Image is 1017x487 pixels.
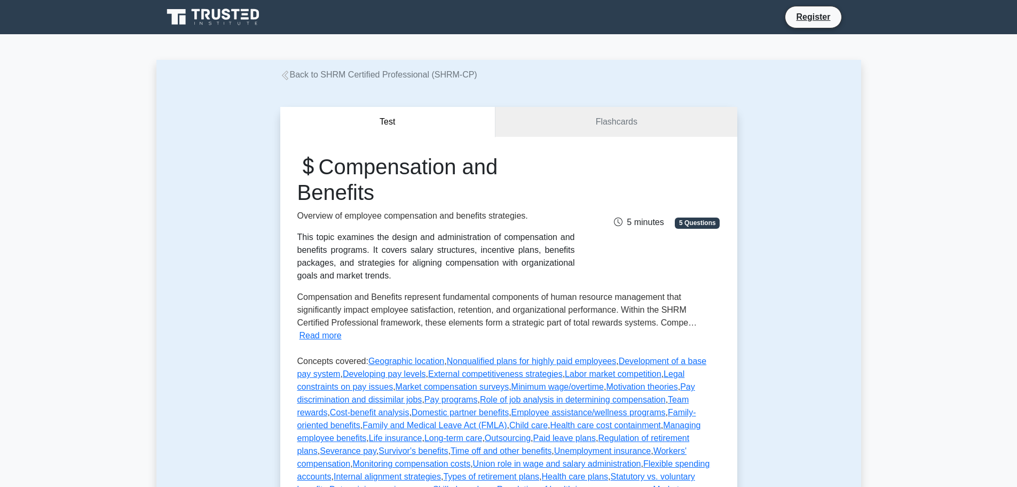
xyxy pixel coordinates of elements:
span: 5 Questions [675,218,720,228]
a: Paid leave plans [533,434,596,443]
button: Read more [299,329,342,342]
a: Motivation theories [606,382,677,391]
a: Severance pay [320,446,376,455]
a: Register [790,10,837,24]
h1: Compensation and Benefits [297,154,575,205]
a: Developing pay levels [343,369,426,378]
a: Domestic partner benefits [412,408,509,417]
span: 5 minutes [614,218,664,227]
a: External competitiveness strategies [428,369,563,378]
a: Internal alignment strategies [334,472,441,481]
a: Pay programs [424,395,478,404]
a: Union role in wage and salary administration [473,459,641,468]
span: Compensation and Benefits represent fundamental components of human resource management that sign... [297,292,697,327]
a: Labor market competition [565,369,661,378]
a: Health care cost containment [550,421,661,430]
a: Child care [509,421,548,430]
a: Life insurance [369,434,422,443]
div: This topic examines the design and administration of compensation and benefits programs. It cover... [297,231,575,282]
a: Nonqualified plans for highly paid employees [447,357,617,366]
a: Flashcards [495,107,737,137]
a: Market compensation surveys [396,382,509,391]
button: Test [280,107,496,137]
a: Role of job analysis in determining compensation [480,395,666,404]
a: Health care plans [542,472,609,481]
a: Cost-benefit analysis [330,408,409,417]
a: Long-term care [424,434,483,443]
a: Survivor's benefits [379,446,448,455]
a: Time off and other benefits [451,446,551,455]
a: Monitoring compensation costs [353,459,471,468]
a: Minimum wage/overtime [511,382,604,391]
a: Employee assistance/wellness programs [511,408,666,417]
a: Outsourcing [485,434,531,443]
a: Back to SHRM Certified Professional (SHRM-CP) [280,70,477,79]
a: Types of retirement plans [443,472,539,481]
a: Family and Medical Leave Act (FMLA) [362,421,507,430]
a: Geographic location [368,357,444,366]
p: Overview of employee compensation and benefits strategies. [297,210,575,222]
a: Unemployment insurance [554,446,651,455]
